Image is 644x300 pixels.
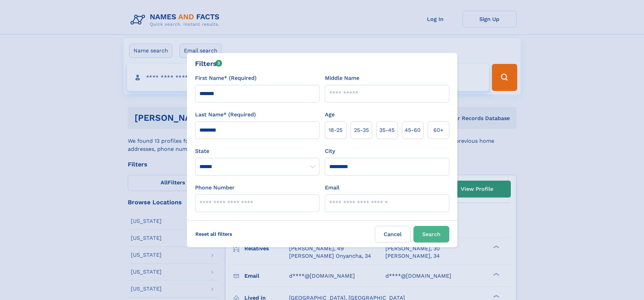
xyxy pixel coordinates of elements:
label: Age [325,111,335,119]
span: 18‑25 [329,126,342,134]
span: 25‑35 [354,126,369,134]
label: Email [325,184,339,192]
label: Cancel [375,226,411,243]
span: 35‑45 [379,126,395,134]
label: Reset all filters [191,226,237,242]
button: Search [413,226,449,243]
label: Phone Number [195,184,235,192]
label: Last Name* (Required) [195,111,256,119]
label: Middle Name [325,74,359,82]
label: City [325,147,335,155]
label: First Name* (Required) [195,74,257,82]
span: 45‑60 [405,126,421,134]
div: Filters [195,59,222,69]
span: 60+ [433,126,444,134]
label: State [195,147,319,155]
